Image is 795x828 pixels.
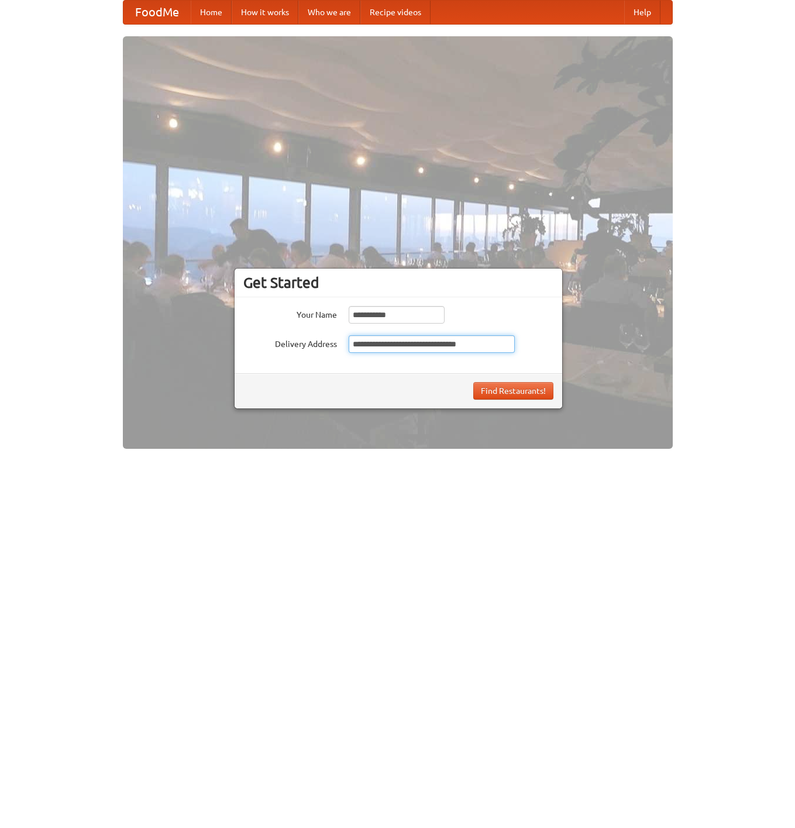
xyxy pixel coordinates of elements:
label: Delivery Address [243,335,337,350]
a: Who we are [298,1,360,24]
a: Home [191,1,232,24]
a: FoodMe [123,1,191,24]
a: Recipe videos [360,1,431,24]
label: Your Name [243,306,337,321]
button: Find Restaurants! [473,382,553,400]
a: Help [624,1,660,24]
h3: Get Started [243,274,553,291]
a: How it works [232,1,298,24]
